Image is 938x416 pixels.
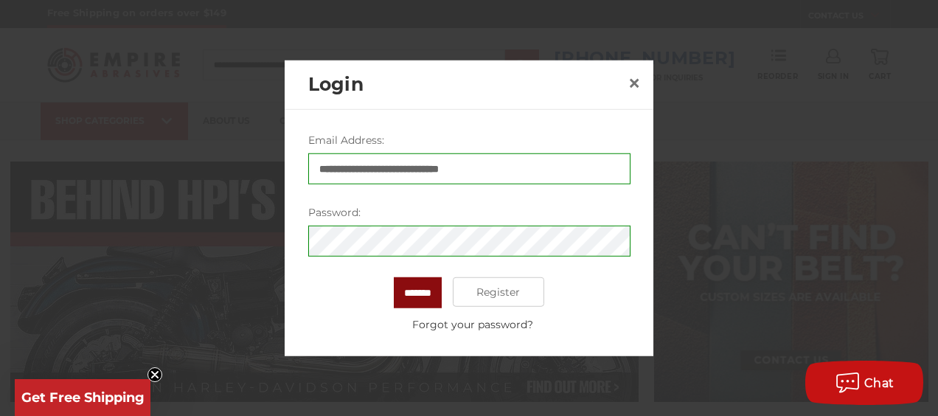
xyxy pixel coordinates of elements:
label: Email Address: [308,133,630,148]
button: Chat [805,361,923,405]
a: Register [453,277,545,307]
div: Get Free ShippingClose teaser [15,379,150,416]
a: Forgot your password? [316,317,630,333]
button: Close teaser [147,367,162,382]
a: Close [622,71,646,94]
span: Get Free Shipping [21,389,145,406]
label: Password: [308,205,630,221]
span: Chat [864,376,894,390]
span: × [628,68,641,97]
h2: Login [308,71,622,99]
